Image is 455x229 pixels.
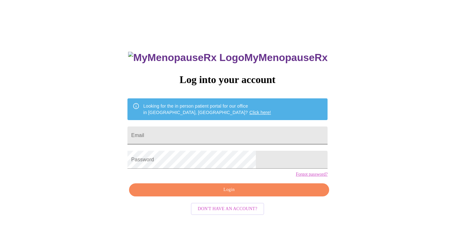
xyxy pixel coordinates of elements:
span: Don't have an account? [198,205,257,213]
button: Don't have an account? [191,203,264,215]
a: Don't have an account? [189,206,266,211]
h3: MyMenopauseRx [128,52,328,64]
a: Forgot password? [296,172,328,177]
h3: Log into your account [127,74,328,86]
span: Login [136,186,322,194]
button: Login [129,183,329,196]
div: Looking for the in person patient portal for our office in [GEOGRAPHIC_DATA], [GEOGRAPHIC_DATA]? [143,100,271,118]
img: MyMenopauseRx Logo [128,52,244,64]
a: Click here! [249,110,271,115]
